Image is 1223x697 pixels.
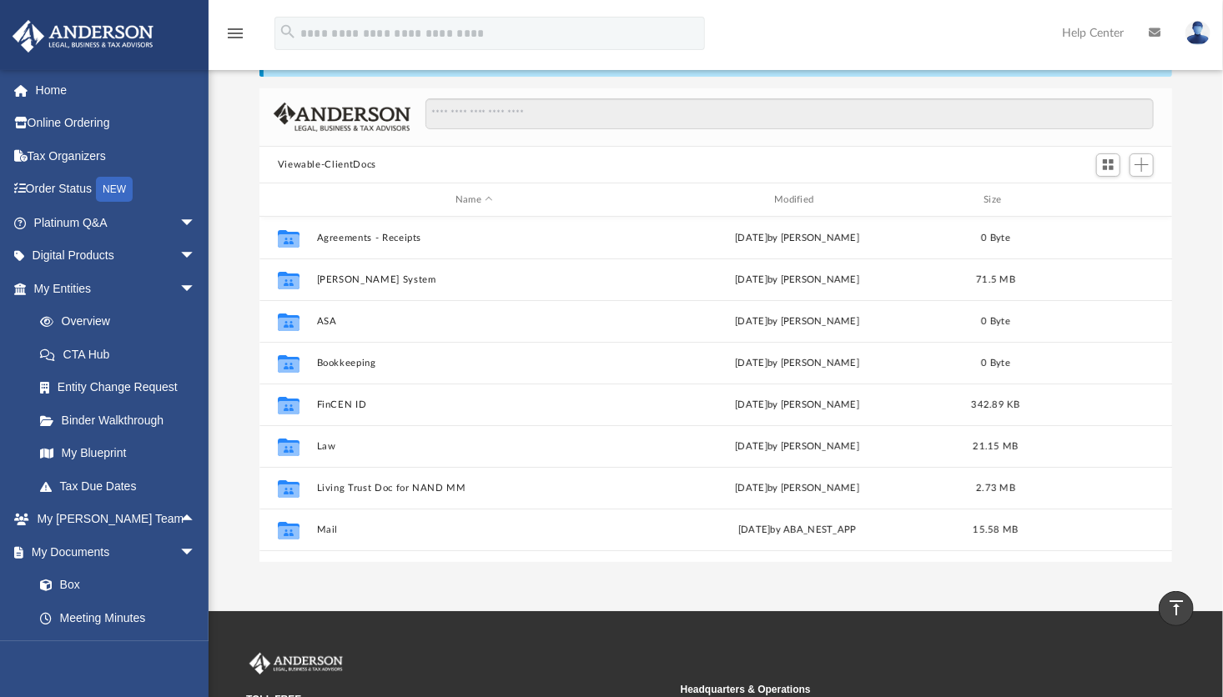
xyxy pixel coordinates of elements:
[976,275,1015,284] span: 71.5 MB
[316,524,632,535] button: Mail
[1166,598,1186,618] i: vertical_align_top
[23,634,204,668] a: Forms Library
[12,73,221,107] a: Home
[973,442,1018,451] span: 21.15 MB
[316,441,632,452] button: Law
[639,481,954,496] div: [DATE] by [PERSON_NAME]
[12,173,221,207] a: Order StatusNEW
[316,483,632,494] button: Living Trust Doc for NAND MM
[278,158,376,173] button: Viewable-ClientDocs
[1159,591,1194,626] a: vertical_align_top
[12,139,221,173] a: Tax Organizers
[976,484,1015,493] span: 2.73 MB
[96,177,133,202] div: NEW
[12,206,221,239] a: Platinum Q&Aarrow_drop_down
[12,272,221,305] a: My Entitiesarrow_drop_down
[246,653,346,674] img: Anderson Advisors Platinum Portal
[23,469,221,503] a: Tax Due Dates
[225,23,245,43] i: menu
[971,400,1019,409] span: 342.89 KB
[279,23,297,41] i: search
[1185,21,1210,45] img: User Pic
[179,272,213,306] span: arrow_drop_down
[225,32,245,43] a: menu
[179,535,213,569] span: arrow_drop_down
[267,193,309,208] div: id
[259,217,1173,562] div: grid
[316,399,632,410] button: FinCEN ID
[179,239,213,273] span: arrow_drop_down
[639,231,954,246] div: [DATE] by [PERSON_NAME]
[681,682,1104,697] small: Headquarters & Operations
[12,535,213,569] a: My Documentsarrow_drop_down
[23,338,221,371] a: CTA Hub
[1096,153,1121,177] button: Switch to Grid View
[639,193,955,208] div: Modified
[179,206,213,240] span: arrow_drop_down
[23,601,213,634] a: Meeting Minutes
[425,98,1155,130] input: Search files and folders
[1036,193,1153,208] div: id
[23,569,204,602] a: Box
[12,239,221,273] a: Digital Productsarrow_drop_down
[23,437,213,470] a: My Blueprint
[316,316,632,327] button: ASA
[179,503,213,537] span: arrow_drop_up
[639,439,954,454] div: [DATE] by [PERSON_NAME]
[639,314,954,329] div: [DATE] by [PERSON_NAME]
[316,233,632,243] button: Agreements - Receipts
[981,233,1010,243] span: 0 Byte
[639,523,954,538] div: [DATE] by ABA_NEST_APP
[315,193,632,208] div: Name
[12,503,213,536] a: My [PERSON_NAME] Teamarrow_drop_up
[23,404,221,437] a: Binder Walkthrough
[639,356,954,371] div: [DATE] by [PERSON_NAME]
[8,20,159,53] img: Anderson Advisors Platinum Portal
[316,274,632,285] button: [PERSON_NAME] System
[981,359,1010,368] span: 0 Byte
[23,371,221,404] a: Entity Change Request
[1130,153,1155,177] button: Add
[981,317,1010,326] span: 0 Byte
[316,358,632,369] button: Bookkeeping
[12,107,221,140] a: Online Ordering
[639,273,954,288] div: [DATE] by [PERSON_NAME]
[962,193,1029,208] div: Size
[639,398,954,413] div: [DATE] by [PERSON_NAME]
[23,305,221,338] a: Overview
[973,525,1018,534] span: 15.58 MB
